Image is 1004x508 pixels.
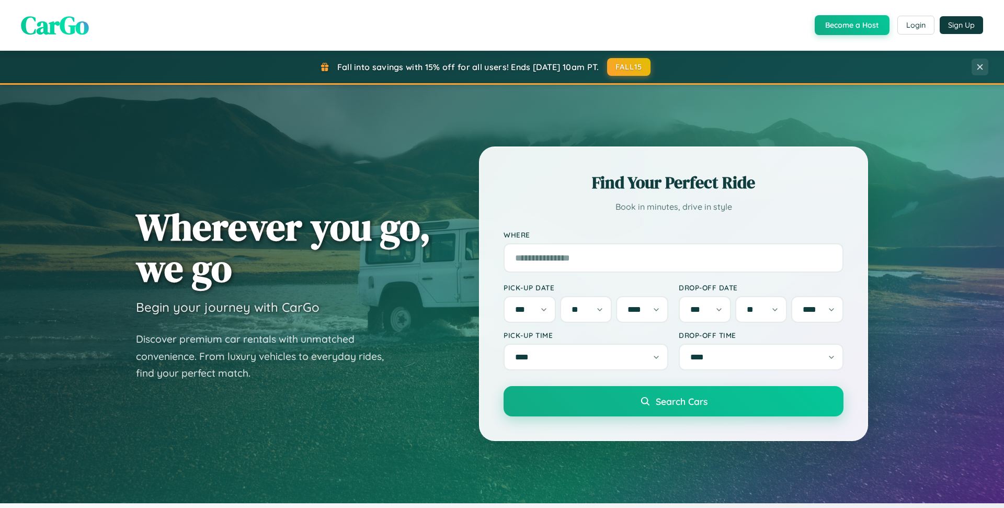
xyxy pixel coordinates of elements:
[504,230,843,239] label: Where
[504,199,843,215] p: Book in minutes, drive in style
[504,386,843,416] button: Search Cars
[940,16,983,34] button: Sign Up
[136,331,397,382] p: Discover premium car rentals with unmatched convenience. From luxury vehicles to everyday rides, ...
[815,15,889,35] button: Become a Host
[607,58,651,76] button: FALL15
[656,396,708,407] span: Search Cars
[679,283,843,292] label: Drop-off Date
[504,171,843,194] h2: Find Your Perfect Ride
[504,331,668,340] label: Pick-up Time
[679,331,843,340] label: Drop-off Time
[897,16,934,35] button: Login
[337,62,599,72] span: Fall into savings with 15% off for all users! Ends [DATE] 10am PT.
[136,299,320,315] h3: Begin your journey with CarGo
[504,283,668,292] label: Pick-up Date
[136,206,431,289] h1: Wherever you go, we go
[21,8,89,42] span: CarGo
